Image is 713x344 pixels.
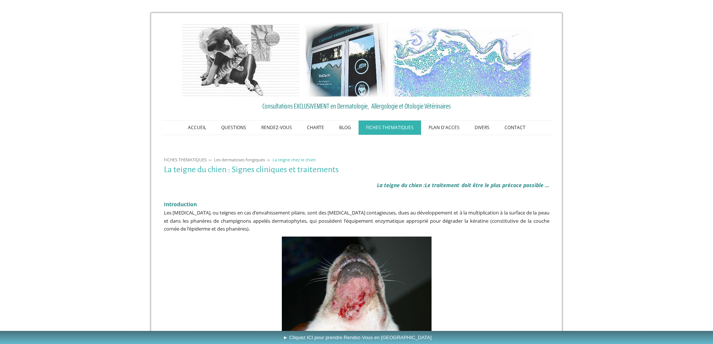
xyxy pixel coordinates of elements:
a: Les dermatoses fongiques [212,157,267,162]
span: Introduction [164,201,197,208]
span: Les dermatoses fongiques [214,157,265,162]
a: PLAN D'ACCES [421,121,467,135]
a: CONTACT [497,121,533,135]
a: CHARTE [299,121,332,135]
a: ACCUEIL [180,121,214,135]
a: BLOG [332,121,359,135]
span: La teigne du chien : [377,182,425,189]
a: FICHES THEMATIQUES [359,121,421,135]
a: FICHES THEMATIQUES [162,157,208,162]
span: Le traitement [425,182,459,189]
span: doit être le plus précoce possible ... [461,182,549,189]
span: La teigne chez le chien [272,157,316,162]
a: DIVERS [467,121,497,135]
a: La teigne chez le chien [271,157,318,162]
a: RENDEZ-VOUS [254,121,299,135]
h1: La teigne du chien : Signes cliniques et traitements [164,165,549,174]
a: QUESTIONS [214,121,254,135]
span: ► Cliquez ICI pour prendre Rendez-Vous en [GEOGRAPHIC_DATA] [283,335,432,340]
span: FICHES THEMATIQUES [164,157,207,162]
a: Consultations EXCLUSIVEMENT en Dermatologie, Allergologie et Otologie Vétérinaires [164,100,549,112]
span: Les [MEDICAL_DATA], ou teignes en cas d’envahissement pilaire, sont des [MEDICAL_DATA] contagieus... [164,209,549,232]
